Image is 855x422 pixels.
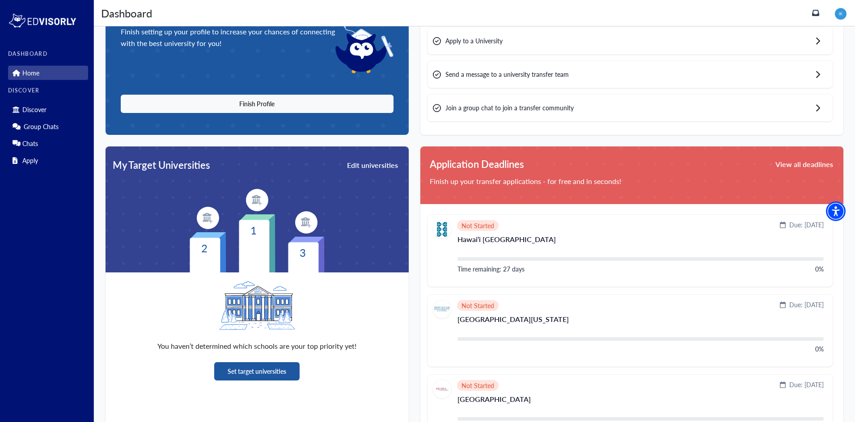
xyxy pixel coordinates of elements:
div: Group Chats [8,119,88,134]
span: Finish setting up your profile to increase your chances of connecting with the best university fo... [121,26,335,82]
div: Discover [8,102,88,117]
img: Hawai‘i Pacific University [433,220,451,238]
img: Dominican University of California [433,300,451,318]
button: Finish Profile [121,95,394,113]
button: Set target universities [214,362,300,380]
span: Application Deadlines [430,157,524,171]
label: DISCOVER [8,88,88,94]
p: [GEOGRAPHIC_DATA] [457,396,824,410]
p: Apply [22,157,38,164]
div: 0% [815,264,824,274]
text: 1 [250,222,257,238]
img: item-logo [246,189,268,211]
span: Send a message to a university transfer team [445,70,569,79]
img: uni-logo [219,281,295,330]
div: Dashboard [101,5,152,21]
div: Chats [8,136,88,150]
p: Group Chats [24,123,59,130]
span: Apply to a University [445,36,503,46]
span: Not Started [461,223,494,228]
text: 2 [201,240,207,255]
p: Finish up your transfer applications - for free and in seconds! [430,176,834,187]
span: Due: [DATE] [789,300,824,309]
a: inbox [812,9,819,17]
div: 0% [815,344,824,354]
button: Edit universities [346,159,399,171]
button: View all deadlines [775,157,834,171]
label: DASHBOARD [8,51,88,57]
img: logo [8,12,77,29]
p: [GEOGRAPHIC_DATA][US_STATE] [457,316,824,330]
p: Home [22,69,39,77]
img: eddy-graduated [335,22,394,82]
span: Due: [DATE] [789,220,824,230]
span: My Target Universities [113,158,210,172]
text: 3 [300,245,306,260]
span: Not Started [461,303,494,308]
img: item-logo [295,211,317,234]
div: Accessibility Menu [826,201,846,221]
span: Not Started [461,383,494,388]
img: item-logo [197,207,219,229]
img: Arcadia University [433,380,451,398]
span: Due: [DATE] [789,380,824,389]
span: Join a group chat to join a transfer community [445,103,574,113]
p: Discover [22,106,47,113]
div: Time remaining: 27 days [457,264,525,274]
span: You haven’t determined which schools are your top priority yet! [157,341,356,351]
p: Hawai‘i [GEOGRAPHIC_DATA] [457,236,824,250]
p: Chats [22,140,38,147]
div: Home [8,66,88,80]
div: Apply [8,153,88,167]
